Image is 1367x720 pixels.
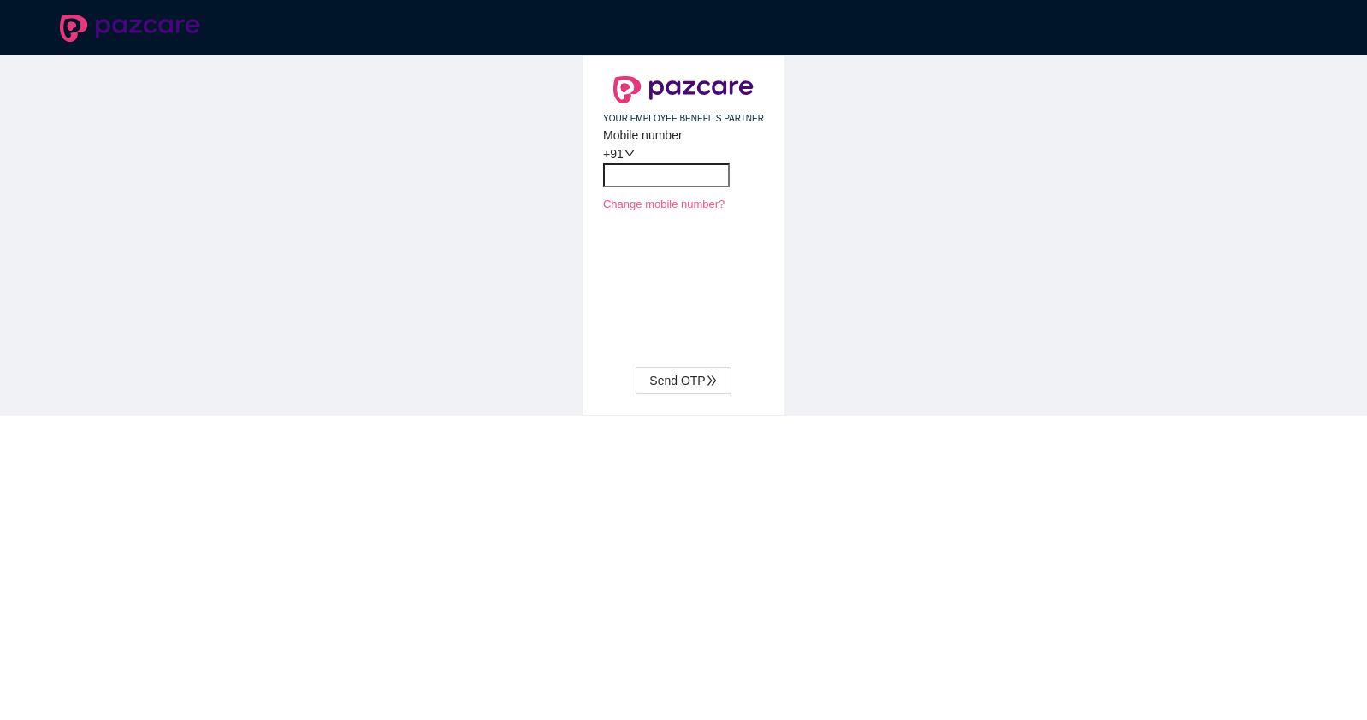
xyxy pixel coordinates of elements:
[603,112,764,126] span: YOUR EMPLOYEE BENEFITS PARTNER
[624,147,636,159] span: down
[603,126,764,145] div: Mobile number
[706,375,718,387] span: double-right
[613,76,754,103] img: logo
[636,367,731,394] button: Send OTPdouble-right
[603,198,725,210] a: Change mobile number?
[60,15,200,42] img: logo
[603,147,624,161] span: +91
[649,374,705,387] span: Send OTP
